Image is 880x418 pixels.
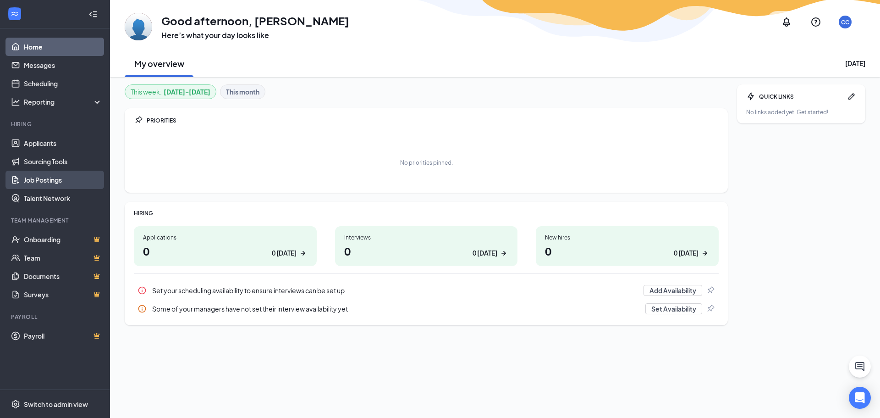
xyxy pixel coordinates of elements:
[781,17,792,28] svg: Notifications
[849,387,871,409] div: Open Intercom Messenger
[700,249,709,258] svg: ArrowRight
[134,58,184,69] h2: My overview
[24,400,88,409] div: Switch to admin view
[24,285,102,304] a: SurveysCrown
[24,327,102,345] a: PayrollCrown
[161,13,349,28] h1: Good afternoon, [PERSON_NAME]
[847,92,856,101] svg: Pen
[335,226,518,266] a: Interviews00 [DATE]ArrowRight
[536,226,719,266] a: New hires00 [DATE]ArrowRight
[24,171,102,189] a: Job Postings
[24,249,102,267] a: TeamCrown
[134,281,719,300] div: Set your scheduling availability to ensure interviews can be set up
[134,209,719,217] div: HIRING
[11,97,20,106] svg: Analysis
[545,243,709,259] h1: 0
[11,400,20,409] svg: Settings
[152,286,638,295] div: Set your scheduling availability to ensure interviews can be set up
[125,13,152,40] img: Cam Ciesielski
[298,249,308,258] svg: ArrowRight
[131,87,210,97] div: This week :
[706,286,715,295] svg: Pin
[161,30,349,40] h3: Here’s what your day looks like
[643,285,702,296] button: Add Availability
[88,10,98,19] svg: Collapse
[24,230,102,249] a: OnboardingCrown
[706,304,715,313] svg: Pin
[134,300,719,318] div: Some of your managers have not set their interview availability yet
[143,234,308,241] div: Applications
[152,304,640,313] div: Some of your managers have not set their interview availability yet
[24,38,102,56] a: Home
[11,313,100,321] div: Payroll
[24,189,102,207] a: Talent Network
[11,120,100,128] div: Hiring
[841,18,849,26] div: CC
[746,92,755,101] svg: Bolt
[24,56,102,74] a: Messages
[499,249,508,258] svg: ArrowRight
[10,9,19,18] svg: WorkstreamLogo
[344,234,509,241] div: Interviews
[24,267,102,285] a: DocumentsCrown
[810,17,821,28] svg: QuestionInfo
[11,217,100,224] div: Team Management
[272,248,297,258] div: 0 [DATE]
[134,281,719,300] a: InfoSet your scheduling availability to ensure interviews can be set upAdd AvailabilityPin
[137,304,147,313] svg: Info
[226,87,259,97] b: This month
[344,243,509,259] h1: 0
[164,87,210,97] b: [DATE] - [DATE]
[134,226,317,266] a: Applications00 [DATE]ArrowRight
[849,356,871,378] button: ChatActive
[473,248,497,258] div: 0 [DATE]
[24,97,103,106] div: Reporting
[854,361,865,372] svg: ChatActive
[400,159,453,167] div: No priorities pinned.
[746,108,856,116] div: No links added yet. Get started!
[143,243,308,259] h1: 0
[674,248,698,258] div: 0 [DATE]
[645,303,702,314] button: Set Availability
[24,152,102,171] a: Sourcing Tools
[845,59,865,68] div: [DATE]
[545,234,709,241] div: New hires
[134,116,143,125] svg: Pin
[134,300,719,318] a: InfoSome of your managers have not set their interview availability yetSet AvailabilityPin
[24,134,102,152] a: Applicants
[24,74,102,93] a: Scheduling
[137,286,147,295] svg: Info
[759,93,843,100] div: QUICK LINKS
[147,117,719,124] div: PRIORITIES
